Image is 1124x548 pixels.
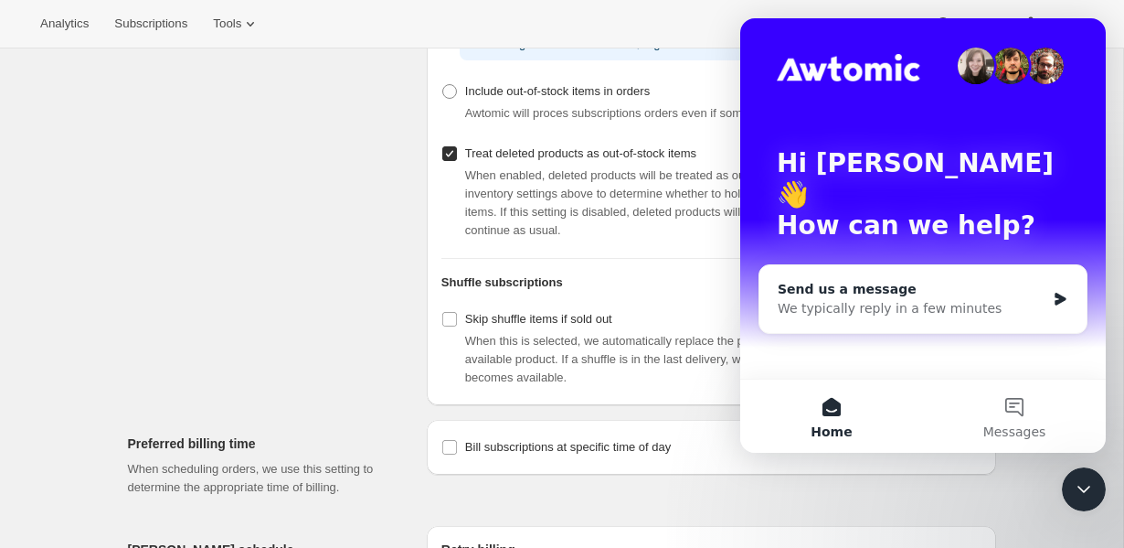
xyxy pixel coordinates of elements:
span: Tools [213,16,241,31]
span: Include out-of-stock items in orders [465,84,650,98]
span: Analytics [40,16,89,31]
iframe: Intercom live chat [740,18,1106,453]
span: Help [952,16,977,31]
button: Analytics [29,11,100,37]
iframe: Intercom live chat [1062,467,1106,511]
span: Awtomic will proces subscriptions orders even if some items are out of stock. [465,106,868,120]
h2: Shuffle subscriptions [441,274,981,292]
span: Treat deleted products as out-of-stock items [465,146,696,160]
button: Settings [1011,11,1095,37]
button: Help [923,11,1006,37]
span: Subscriptions [114,16,187,31]
span: Bill subscriptions at specific time of day [465,440,671,454]
span: Skip shuffle items if sold out [465,312,612,326]
h2: Preferred billing time [128,435,398,453]
span: When enabled, deleted products will be treated as out-of-stock. Awtomic will apply the selected i... [465,168,969,237]
span: When this is selected, we automatically replace the product that was scheduled with the next avai... [465,334,952,384]
p: When scheduling orders, we use this setting to determine the appropriate time of billing. [128,460,398,497]
button: Subscriptions [103,11,198,37]
span: Settings [1040,16,1084,31]
button: Tools [202,11,270,37]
